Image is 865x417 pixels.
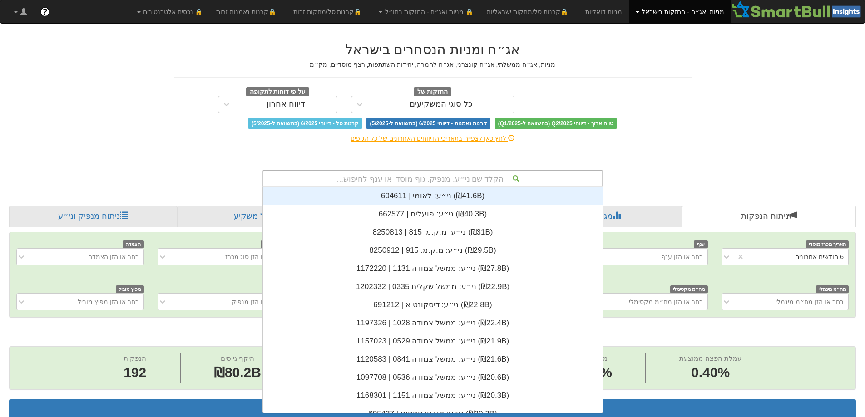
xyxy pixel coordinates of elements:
[88,252,139,261] div: בחר או הזן הצמדה
[263,332,603,350] div: ני״ע: ‏ממשל צמודה 0529 | 1157023 ‎(₪21.9B)‎
[694,240,708,248] span: ענף
[130,0,210,23] a: 🔒 נכסים אלטרנטיבים
[263,187,603,205] div: ני״ע: ‏לאומי | 604611 ‎(₪41.6B)‎
[263,278,603,296] div: ני״ע: ‏ממשל שקלית 0335 | 1202332 ‎(₪22.9B)‎
[263,205,603,223] div: ני״ע: ‏פועלים | 662577 ‎(₪40.3B)‎
[263,296,603,314] div: ני״ע: ‏דיסקונט א | 691212 ‎(₪22.8B)‎
[174,42,692,57] h2: אג״ח ומניות הנסחרים בישראל
[414,87,452,97] span: החזקות של
[495,118,617,129] span: טווח ארוך - דיווחי Q2/2025 (בהשוואה ל-Q1/2025)
[263,260,603,278] div: ני״ע: ‏ממשל צמודה 1131 | 1172220 ‎(₪27.8B)‎
[177,206,348,227] a: פרופיל משקיע
[267,100,305,109] div: דיווח אחרון
[263,314,603,332] div: ני״ע: ‏ממשל צמודה 1028 | 1197326 ‎(₪22.4B)‎
[16,404,849,412] h3: תוצאות הנפקות
[679,363,741,383] span: 0.40%
[174,61,692,68] h5: מניות, אג״ח ממשלתי, אג״ח קונצרני, אג״ח להמרה, יחידות השתתפות, רצף מוסדיים, מק״מ
[410,100,473,109] div: כל סוגי המשקיעים
[232,297,280,306] div: בחר או הזן מנפיק
[246,87,309,97] span: על פי דוחות לתקופה
[225,252,280,261] div: בחר או הזן סוג מכרז
[34,0,56,23] a: ?
[209,0,287,23] a: 🔒קרנות נאמנות זרות
[670,285,708,293] span: מח״מ מקסימלי
[287,0,372,23] a: 🔒קרנות סל/מחקות זרות
[124,363,146,383] span: 192
[372,0,480,23] a: 🔒 מניות ואג״ח - החזקות בחו״ל
[214,365,261,380] span: ₪80.2B
[806,240,849,248] span: תאריך מכרז מוסדי
[795,252,844,261] div: 6 חודשים אחרונים
[261,240,285,248] span: סוג מכרז
[167,134,698,143] div: לחץ כאן לצפייה בתאריכי הדיווחים האחרונים של כל הגופים
[682,206,856,227] a: ניתוח הנפקות
[679,354,741,362] span: עמלת הפצה ממוצעת
[578,0,629,23] a: מניות דואליות
[124,354,146,362] span: הנפקות
[263,171,602,186] div: הקלד שם ני״ע, מנפיק, גוף מוסדי או ענף לחיפוש...
[263,387,603,405] div: ני״ע: ‏ממשל צמודה 1151 | 1168301 ‎(₪20.3B)‎
[9,206,177,227] a: ניתוח מנפיק וני״ע
[366,118,490,129] span: קרנות נאמנות - דיווחי 6/2025 (בהשוואה ל-5/2025)
[123,240,144,248] span: הצמדה
[9,327,856,342] h2: ניתוח הנפקות - 6 חודשים אחרונים
[221,354,254,362] span: היקף גיוסים
[480,0,578,23] a: 🔒קרנות סל/מחקות ישראליות
[816,285,849,293] span: מח״מ מינמלי
[629,0,731,23] a: מניות ואג״ח - החזקות בישראל
[263,241,603,260] div: ני״ע: ‏מ.ק.מ. 915 | 8250912 ‎(₪29.5B)‎
[116,285,144,293] span: מפיץ מוביל
[629,297,703,306] div: בחר או הזן מח״מ מקסימלי
[263,350,603,368] div: ני״ע: ‏ממשל צמודה 0841 | 1120583 ‎(₪21.6B)‎
[263,223,603,241] div: ני״ע: ‏מ.ק.מ. 815 | 8250813 ‎(₪31B)‎
[78,297,139,306] div: בחר או הזן מפיץ מוביל
[42,7,47,16] span: ?
[248,118,362,129] span: קרנות סל - דיווחי 6/2025 (בהשוואה ל-5/2025)
[776,297,844,306] div: בחר או הזן מח״מ מינמלי
[661,252,703,261] div: בחר או הזן ענף
[263,368,603,387] div: ני״ע: ‏ממשל צמודה 0536 | 1097708 ‎(₪20.6B)‎
[731,0,865,19] img: Smartbull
